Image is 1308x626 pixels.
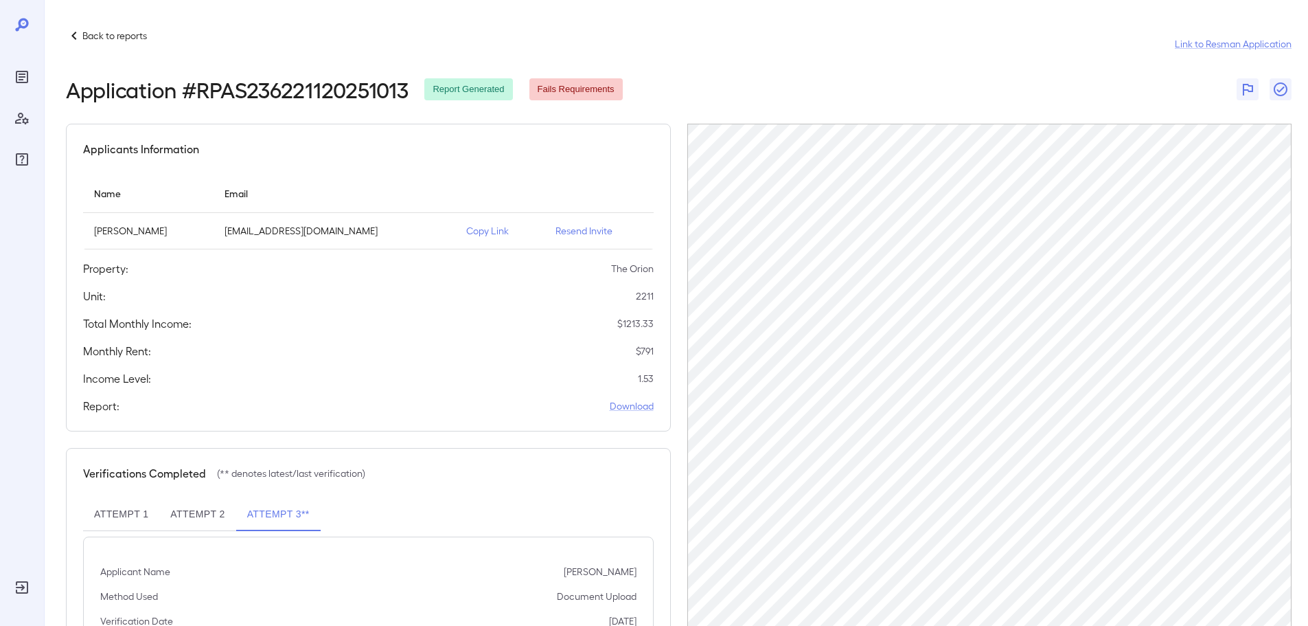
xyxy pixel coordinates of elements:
p: 2211 [636,289,654,303]
div: Log Out [11,577,33,599]
h5: Verifications Completed [83,465,206,482]
p: Method Used [100,590,158,603]
p: [EMAIL_ADDRESS][DOMAIN_NAME] [225,224,444,238]
p: [PERSON_NAME] [564,565,636,579]
p: Applicant Name [100,565,170,579]
h5: Monthly Rent: [83,343,151,359]
th: Name [83,174,214,213]
span: Fails Requirements [529,83,623,96]
p: Document Upload [557,590,636,603]
h2: Application # RPAS236221120251013 [66,77,408,102]
a: Link to Resman Application [1175,37,1292,51]
p: $ 1213.33 [617,317,654,331]
p: (** denotes latest/last verification) [217,467,365,480]
span: Report Generated [424,83,512,96]
div: Manage Users [11,107,33,129]
h5: Applicants Information [83,141,199,157]
p: [PERSON_NAME] [94,224,203,238]
button: Attempt 3** [236,498,321,531]
button: Attempt 1 [83,498,159,531]
p: Resend Invite [555,224,643,238]
button: Close Report [1270,78,1292,100]
button: Flag Report [1237,78,1259,100]
div: Reports [11,66,33,88]
a: Download [610,399,654,413]
table: simple table [83,174,654,249]
div: FAQ [11,148,33,170]
p: $ 791 [636,344,654,358]
h5: Total Monthly Income: [83,315,192,332]
h5: Income Level: [83,370,151,387]
p: The Orion [611,262,654,276]
h5: Property: [83,260,128,277]
button: Attempt 2 [159,498,236,531]
h5: Report: [83,398,119,414]
th: Email [214,174,455,213]
p: Copy Link [466,224,533,238]
p: Back to reports [82,29,147,43]
p: 1.53 [638,372,654,385]
h5: Unit: [83,288,106,304]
